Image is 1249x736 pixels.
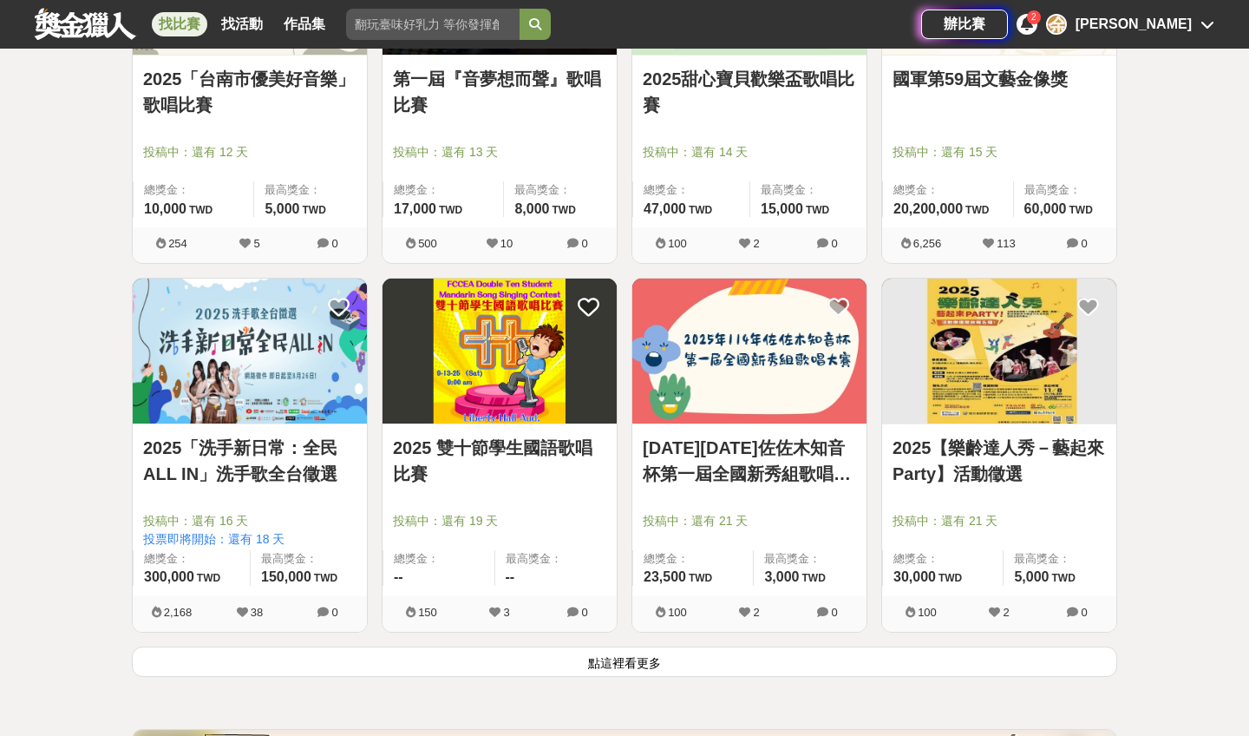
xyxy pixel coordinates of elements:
span: 254 [168,237,187,250]
span: 20,200,000 [893,201,963,216]
span: 6,256 [913,237,942,250]
span: TWD [806,204,829,216]
span: 總獎金： [144,181,243,199]
span: TWD [1052,572,1076,584]
span: 總獎金： [893,181,1003,199]
a: [DATE][DATE]佐佐木知音杯第一屆全國新秀組歌唱大賽 [643,435,856,487]
a: 2025「洗手新日常：全民 ALL IN」洗手歌全台徵選 [143,435,356,487]
span: 113 [997,237,1016,250]
span: 10,000 [144,201,186,216]
span: 5 [253,237,259,250]
button: 點這裡看更多 [132,647,1117,677]
a: 國軍第59屆文藝金像獎 [893,66,1106,92]
img: Cover Image [133,279,367,424]
span: 投稿中：還有 21 天 [643,512,856,530]
span: 最高獎金： [265,181,356,199]
span: 投稿中：還有 13 天 [393,143,606,161]
a: 找活動 [214,12,270,36]
span: 0 [1081,606,1087,619]
span: 投稿中：還有 16 天 [143,512,356,530]
span: 30,000 [893,569,936,584]
span: 47,000 [644,201,686,216]
span: 2 [1003,606,1009,619]
span: 最高獎金： [514,181,606,199]
span: 最高獎金： [1014,550,1106,568]
a: 2025【樂齡達人秀－藝起來Party】活動徵選 [893,435,1106,487]
span: TWD [802,572,826,584]
span: 2 [753,606,759,619]
div: 余 [1046,14,1067,35]
span: 15,000 [761,201,803,216]
span: 500 [418,237,437,250]
span: 23,500 [644,569,686,584]
span: 總獎金： [644,181,739,199]
span: 100 [668,237,687,250]
span: 150 [418,606,437,619]
span: 5,000 [1014,569,1049,584]
span: 0 [831,606,837,619]
span: TWD [689,572,712,584]
span: 0 [331,237,337,250]
a: Cover Image [632,279,866,424]
span: 最高獎金： [1024,181,1106,199]
div: [PERSON_NAME] [1076,14,1192,35]
a: 作品集 [277,12,332,36]
img: Cover Image [882,279,1116,424]
span: 2 [753,237,759,250]
span: -- [506,569,515,584]
span: 5,000 [265,201,299,216]
a: Cover Image [133,279,367,424]
span: 300,000 [144,569,194,584]
span: 0 [1081,237,1087,250]
span: 投票即將開始：還有 18 天 [143,530,356,549]
span: 3,000 [764,569,799,584]
span: TWD [938,572,962,584]
span: 最高獎金： [761,181,856,199]
img: Cover Image [632,279,866,424]
a: Cover Image [882,279,1116,424]
span: 100 [918,606,937,619]
a: 找比賽 [152,12,207,36]
span: 最高獎金： [261,550,356,568]
a: Cover Image [383,279,617,424]
span: 60,000 [1024,201,1067,216]
span: 100 [668,606,687,619]
span: 2,168 [164,606,193,619]
span: 2 [1031,12,1036,22]
span: 150,000 [261,569,311,584]
span: 0 [831,237,837,250]
span: 投稿中：還有 19 天 [393,512,606,530]
span: 0 [331,606,337,619]
span: 總獎金： [893,550,992,568]
span: 總獎金： [394,181,493,199]
span: 總獎金： [144,550,239,568]
span: 3 [503,606,509,619]
span: TWD [965,204,989,216]
span: TWD [1069,204,1093,216]
a: 第一屆『音夢想而聲』歌唱比賽 [393,66,606,118]
span: TWD [689,204,712,216]
span: 總獎金： [394,550,484,568]
span: TWD [553,204,576,216]
span: TWD [303,204,326,216]
span: TWD [439,204,462,216]
span: 38 [251,606,263,619]
span: 最高獎金： [764,550,856,568]
span: 總獎金： [644,550,742,568]
input: 翻玩臺味好乳力 等你發揮創意！ [346,9,520,40]
span: -- [394,569,403,584]
span: 投稿中：還有 21 天 [893,512,1106,530]
span: 10 [500,237,513,250]
a: 2025「台南市優美好音樂」歌唱比賽 [143,66,356,118]
span: 0 [581,237,587,250]
img: Cover Image [383,279,617,424]
span: 0 [581,606,587,619]
a: 2025 雙十節學生國語歌唱比賽 [393,435,606,487]
span: 17,000 [394,201,436,216]
span: 投稿中：還有 12 天 [143,143,356,161]
span: 8,000 [514,201,549,216]
span: TWD [314,572,337,584]
span: 投稿中：還有 14 天 [643,143,856,161]
a: 辦比賽 [921,10,1008,39]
